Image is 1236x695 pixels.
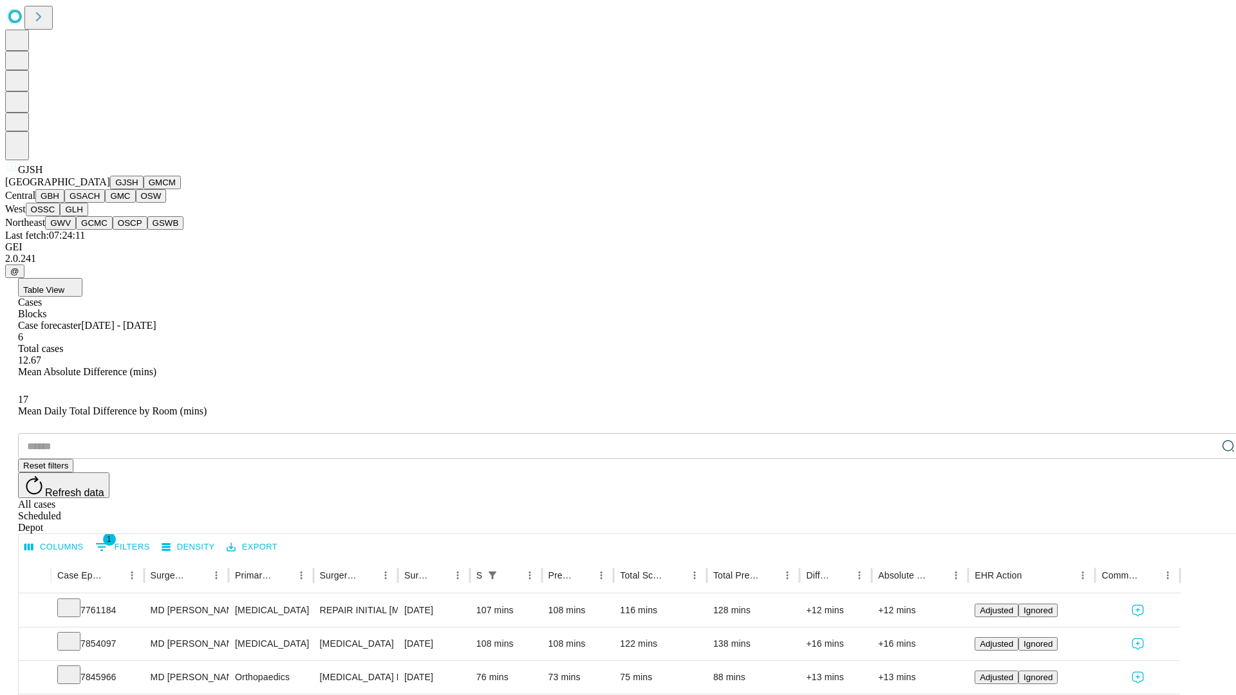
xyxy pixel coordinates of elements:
button: Sort [189,566,207,584]
span: Ignored [1024,606,1053,615]
div: 116 mins [620,594,700,627]
span: Refresh data [45,487,104,498]
span: @ [10,266,19,276]
div: [MEDICAL_DATA] [235,594,306,627]
div: +12 mins [878,594,962,627]
button: Expand [25,633,44,656]
button: Sort [503,566,521,584]
span: 12.67 [18,355,41,366]
div: Scheduled In Room Duration [476,570,482,580]
span: West [5,203,26,214]
div: 138 mins [713,627,794,660]
div: EHR Action [975,570,1022,580]
div: GEI [5,241,1231,253]
div: 107 mins [476,594,536,627]
div: Surgeon Name [151,570,188,580]
div: Total Scheduled Duration [620,570,666,580]
span: Mean Daily Total Difference by Room (mins) [18,405,207,416]
span: Ignored [1024,639,1053,649]
button: Density [158,537,218,557]
button: Sort [668,566,686,584]
span: Last fetch: 07:24:11 [5,230,85,241]
div: 108 mins [548,594,608,627]
button: Menu [521,566,539,584]
span: Case forecaster [18,320,81,331]
button: Ignored [1018,637,1058,651]
div: [DATE] [404,594,464,627]
button: Table View [18,278,82,297]
button: Sort [574,566,592,584]
button: OSSC [26,203,61,216]
div: 108 mins [476,627,536,660]
div: Absolute Difference [878,570,928,580]
button: @ [5,264,24,278]
button: Sort [274,566,292,584]
div: 122 mins [620,627,700,660]
button: Sort [1141,566,1159,584]
span: Table View [23,285,64,295]
button: GMCM [144,176,181,189]
div: [MEDICAL_DATA] MEDIAL OR LATERAL MENISCECTOMY [320,661,391,694]
div: Predicted In Room Duration [548,570,574,580]
span: 6 [18,331,23,342]
button: Sort [760,566,778,584]
button: GCMC [76,216,113,230]
span: 1 [103,533,116,546]
button: GWV [45,216,76,230]
button: Expand [25,600,44,622]
div: 128 mins [713,594,794,627]
span: [DATE] - [DATE] [81,320,156,331]
div: Surgery Name [320,570,357,580]
span: Reset filters [23,461,68,470]
button: GSWB [147,216,184,230]
span: GJSH [18,164,42,175]
div: Case Epic Id [57,570,104,580]
div: [MEDICAL_DATA] [235,627,306,660]
button: Sort [1023,566,1041,584]
button: GLH [60,203,88,216]
span: 17 [18,394,28,405]
button: Menu [207,566,225,584]
div: REPAIR INITIAL [MEDICAL_DATA] REDUCIBLE AGE [DEMOGRAPHIC_DATA] OR MORE [320,594,391,627]
div: 7761184 [57,594,138,627]
div: +16 mins [806,627,865,660]
button: Export [223,537,281,557]
div: Surgery Date [404,570,429,580]
button: Sort [431,566,449,584]
span: Northeast [5,217,45,228]
div: [MEDICAL_DATA] [320,627,391,660]
button: Sort [929,566,947,584]
button: Menu [123,566,141,584]
button: Select columns [21,537,87,557]
button: GMC [105,189,135,203]
button: Sort [105,566,123,584]
button: Menu [592,566,610,584]
button: Menu [778,566,796,584]
div: Primary Service [235,570,272,580]
button: OSW [136,189,167,203]
button: Menu [947,566,965,584]
button: Expand [25,667,44,689]
button: Menu [292,566,310,584]
div: Total Predicted Duration [713,570,760,580]
div: 75 mins [620,661,700,694]
button: Ignored [1018,671,1058,684]
button: Menu [449,566,467,584]
div: +16 mins [878,627,962,660]
span: Total cases [18,343,63,354]
button: Menu [686,566,704,584]
div: +13 mins [806,661,865,694]
span: Adjusted [980,672,1013,682]
button: Sort [832,566,850,584]
button: Refresh data [18,472,109,498]
div: 108 mins [548,627,608,660]
div: Comments [1101,570,1139,580]
div: [DATE] [404,661,464,694]
button: Adjusted [975,604,1018,617]
div: MD [PERSON_NAME] [151,594,222,627]
div: 2.0.241 [5,253,1231,264]
button: Show filters [483,566,501,584]
div: 88 mins [713,661,794,694]
button: Menu [850,566,868,584]
span: Mean Absolute Difference (mins) [18,366,156,377]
